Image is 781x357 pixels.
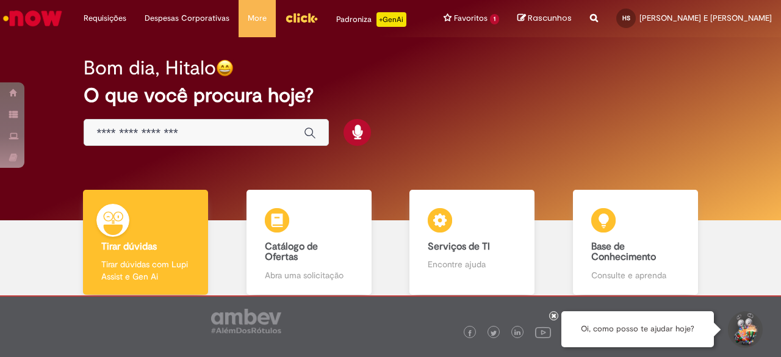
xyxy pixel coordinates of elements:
[561,311,714,347] div: Oi, como posso te ajudar hoje?
[491,330,497,336] img: logo_footer_twitter.png
[517,13,572,24] a: Rascunhos
[376,12,406,27] p: +GenAi
[514,330,520,337] img: logo_footer_linkedin.png
[467,330,473,336] img: logo_footer_facebook.png
[336,12,406,27] div: Padroniza
[454,12,488,24] span: Favoritos
[84,85,697,106] h2: O que você procura hoje?
[145,12,229,24] span: Despesas Corporativas
[639,13,772,23] span: [PERSON_NAME] E [PERSON_NAME]
[285,9,318,27] img: click_logo_yellow_360x200.png
[211,309,281,333] img: logo_footer_ambev_rotulo_gray.png
[428,258,516,270] p: Encontre ajuda
[228,190,391,295] a: Catálogo de Ofertas Abra uma solicitação
[428,240,490,253] b: Serviços de TI
[535,324,551,340] img: logo_footer_youtube.png
[591,269,680,281] p: Consulte e aprenda
[490,14,499,24] span: 1
[528,12,572,24] span: Rascunhos
[265,269,353,281] p: Abra uma solicitação
[84,57,216,79] h2: Bom dia, Hitalo
[390,190,554,295] a: Serviços de TI Encontre ajuda
[64,190,228,295] a: Tirar dúvidas Tirar dúvidas com Lupi Assist e Gen Ai
[1,6,64,31] img: ServiceNow
[101,258,190,283] p: Tirar dúvidas com Lupi Assist e Gen Ai
[216,59,234,77] img: happy-face.png
[591,240,656,264] b: Base de Conhecimento
[84,12,126,24] span: Requisições
[622,14,630,22] span: HS
[726,311,763,348] button: Iniciar Conversa de Suporte
[265,240,318,264] b: Catálogo de Ofertas
[554,190,718,295] a: Base de Conhecimento Consulte e aprenda
[101,240,157,253] b: Tirar dúvidas
[248,12,267,24] span: More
